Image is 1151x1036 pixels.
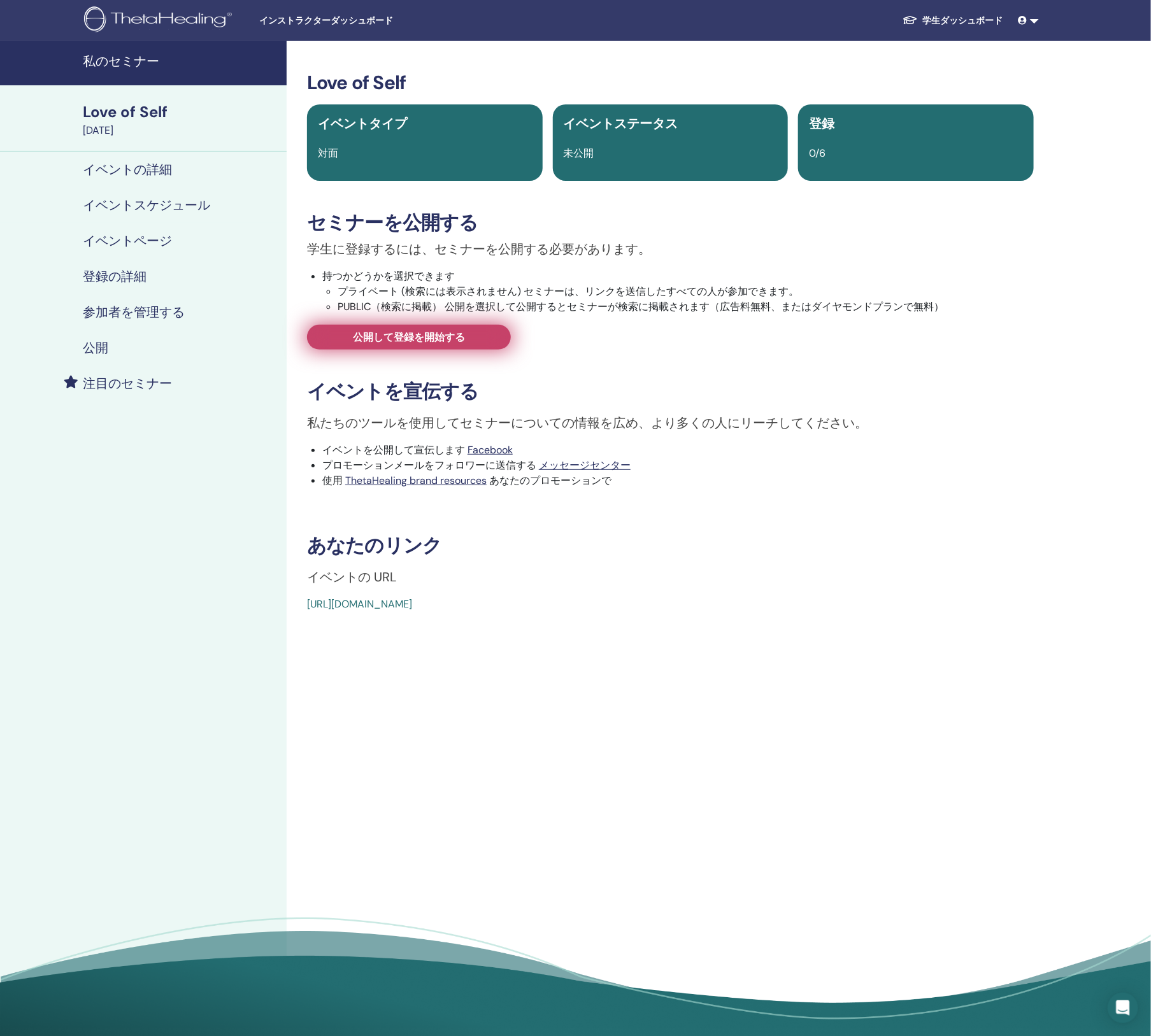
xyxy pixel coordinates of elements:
a: 公開して登録を開始する [307,325,511,350]
h3: Love of Self [307,71,1034,94]
h4: 登録の詳細 [83,269,147,284]
p: 私たちのツールを使用してセミナーについての情報を広め、より多くの人にリーチしてください。 [307,413,1034,432]
a: Love of Self[DATE] [75,101,287,138]
h4: イベントスケジュール [83,197,210,213]
li: プロモーションメールをフォロワーに送信する [322,458,1034,473]
li: イベントを公開して宣伝します [322,443,1034,458]
span: 対面 [318,146,338,160]
a: メッセージセンター [539,458,631,472]
span: 0/6 [809,146,826,160]
h3: あなたのリンク [307,534,1034,557]
div: Open Intercom Messenger [1108,993,1138,1023]
li: PUBLIC（検索に掲載） 公開を選択して公開するとセミナーが検索に掲載されます（広告料無料、またはダイヤモンドプランで無料） [338,299,1034,315]
li: 持つかどうかを選択できます [322,269,1034,315]
span: イベントステータス [564,115,678,132]
h4: イベントの詳細 [83,162,172,177]
a: 学生ダッシュボード [892,9,1013,32]
p: イベントの URL [307,567,1034,586]
h4: 公開 [83,340,108,355]
a: [URL][DOMAIN_NAME] [307,597,412,611]
h4: 注目のセミナー [83,376,172,391]
p: 学生に登録するには、セミナーを公開する必要があります。 [307,239,1034,259]
span: 未公開 [564,146,594,160]
li: プライベート (検索には表示されません) セミナーは、リンクを送信したすべての人が参加できます。 [338,284,1034,299]
div: [DATE] [83,123,279,138]
h4: イベントページ [83,233,172,248]
h4: 参加者を管理する [83,304,185,320]
span: イベントタイプ [318,115,407,132]
img: graduation-cap-white.svg [903,15,918,25]
h3: イベントを宣伝する [307,380,1034,403]
a: ThetaHealing brand resources [345,474,487,487]
a: Facebook [468,443,513,457]
div: Love of Self [83,101,279,123]
li: 使用 あなたのプロモーションで [322,473,1034,488]
h3: セミナーを公開する [307,211,1034,234]
span: インストラクターダッシュボード [259,14,450,27]
span: 登録 [809,115,834,132]
h4: 私のセミナー [83,53,279,69]
span: 公開して登録を開始する [353,330,465,344]
img: logo.png [84,6,236,35]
